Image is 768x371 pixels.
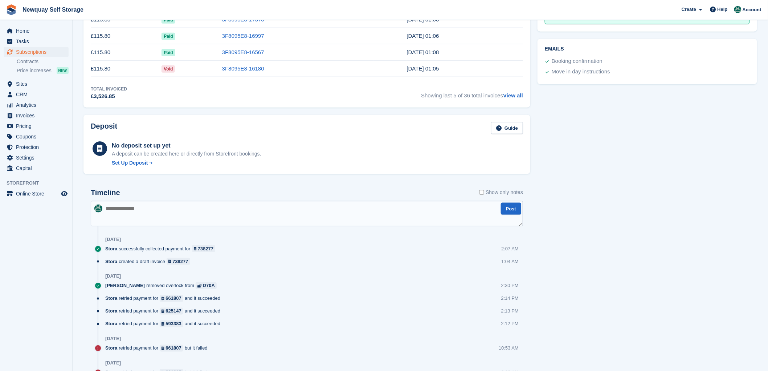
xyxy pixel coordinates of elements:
[203,282,215,289] div: D70A
[105,282,220,289] div: removed overlock from
[105,245,219,252] div: successfully collected payment for
[167,258,190,265] a: 738277
[16,47,60,57] span: Subscriptions
[501,203,521,215] button: Post
[166,308,181,315] div: 625147
[105,320,224,327] div: retried payment for and it succeeded
[4,132,69,142] a: menu
[4,100,69,110] a: menu
[4,153,69,163] a: menu
[105,258,194,265] div: created a draft invoice
[16,132,60,142] span: Coupons
[105,345,211,352] div: retried payment for but it failed
[160,308,183,315] a: 625147
[4,110,69,121] a: menu
[105,274,121,279] div: [DATE]
[501,295,519,302] div: 2:14 PM
[499,345,519,352] div: 10:53 AM
[501,308,519,315] div: 2:13 PM
[6,4,17,15] img: stora-icon-8386f47178a22dfd0bd8f6a31ec36ba5ce8667c1dd55bd0f319d3a0aa187defe.svg
[4,89,69,100] a: menu
[552,57,602,66] div: Booking confirmation
[192,245,216,252] a: 738277
[60,189,69,198] a: Preview store
[91,92,127,101] div: £3,526.85
[105,336,121,342] div: [DATE]
[162,49,175,56] span: Paid
[16,79,60,89] span: Sites
[552,68,610,76] div: Move in day instructions
[162,33,175,40] span: Paid
[16,110,60,121] span: Invoices
[196,282,217,289] a: D70A
[682,6,696,13] span: Create
[91,61,162,77] td: £115.80
[4,26,69,36] a: menu
[501,320,519,327] div: 2:12 PM
[16,121,60,131] span: Pricing
[198,245,213,252] div: 738277
[734,6,742,13] img: JON
[479,189,484,196] input: Show only notes
[172,258,188,265] div: 738277
[16,153,60,163] span: Settings
[91,189,120,197] h2: Timeline
[91,122,117,134] h2: Deposit
[4,36,69,47] a: menu
[162,65,175,73] span: Void
[501,258,519,265] div: 1:04 AM
[166,320,181,327] div: 593383
[105,295,117,302] span: Stora
[160,320,183,327] a: 593383
[166,295,181,302] div: 661807
[160,295,183,302] a: 661807
[491,122,523,134] a: Guide
[16,163,60,173] span: Capital
[16,100,60,110] span: Analytics
[4,121,69,131] a: menu
[4,79,69,89] a: menu
[545,46,750,52] h2: Emails
[4,47,69,57] a: menu
[105,245,117,252] span: Stora
[16,36,60,47] span: Tasks
[222,65,264,72] a: 3F8095E8-16180
[112,150,261,158] p: A deposit can be created here or directly from Storefront bookings.
[105,295,224,302] div: retried payment for and it succeeded
[105,237,121,242] div: [DATE]
[16,189,60,199] span: Online Store
[501,245,519,252] div: 2:07 AM
[222,49,264,55] a: 3F8095E8-16567
[7,180,72,187] span: Storefront
[4,142,69,152] a: menu
[17,66,69,74] a: Price increases NEW
[16,89,60,100] span: CRM
[17,67,52,74] span: Price increases
[112,159,261,167] a: Set Up Deposit
[57,67,69,74] div: NEW
[91,12,162,28] td: £115.80
[718,6,728,13] span: Help
[105,308,224,315] div: retried payment for and it succeeded
[16,26,60,36] span: Home
[222,33,264,39] a: 3F8095E8-16997
[105,320,117,327] span: Stora
[479,189,523,196] label: Show only notes
[166,345,181,352] div: 661807
[112,159,148,167] div: Set Up Deposit
[743,6,761,13] span: Account
[105,360,121,366] div: [DATE]
[105,258,117,265] span: Stora
[94,205,102,213] img: JON
[91,28,162,44] td: £115.80
[4,189,69,199] a: menu
[112,141,261,150] div: No deposit set up yet
[503,92,523,98] a: View all
[20,4,86,16] a: Newquay Self Storage
[407,65,439,72] time: 2025-05-05 00:05:26 UTC
[105,282,145,289] span: [PERSON_NAME]
[105,345,117,352] span: Stora
[407,49,439,55] time: 2025-06-02 00:08:38 UTC
[162,16,175,24] span: Paid
[160,345,183,352] a: 661807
